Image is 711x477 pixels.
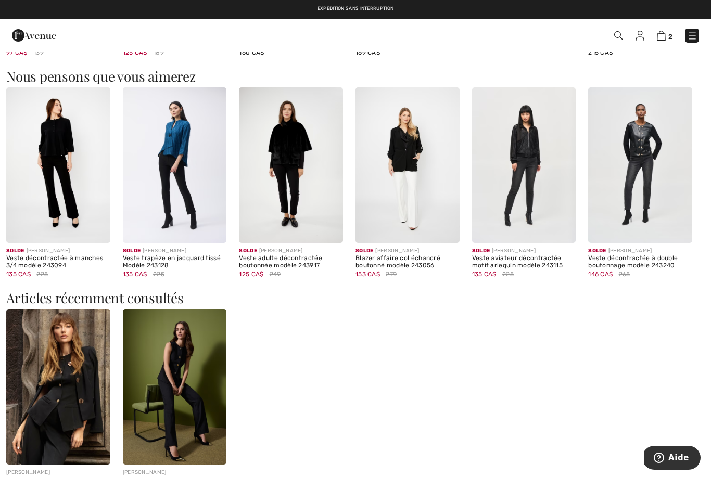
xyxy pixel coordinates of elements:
span: Solde [6,248,24,254]
span: 97 CA$ [6,49,28,56]
span: 225 [502,269,514,279]
div: Veste décontractée à manches 3/4 modèle 243094 [6,255,110,269]
span: 125 CA$ [239,270,263,278]
span: 160 CA$ [239,49,264,56]
span: 265 [619,269,630,279]
div: [PERSON_NAME] [6,469,110,476]
div: [PERSON_NAME] [239,247,343,255]
h3: Articles récemment consultés [6,291,705,305]
span: 2 [668,33,672,41]
span: 123 CA$ [123,49,147,56]
span: 249 [270,269,281,279]
div: Blazer affaire col échancré boutonné modèle 243056 [355,255,460,269]
img: Recherche [614,31,623,40]
img: Veste décontractée à manches 3/4 modèle 243094 [6,87,110,243]
img: Mes infos [636,31,644,41]
img: Veste adulte décontractée boutonnée modèle 243917 [239,87,343,243]
div: Veste aviateur décontractée motif arlequin modèle 243115 [472,255,576,269]
img: 1ère Avenue [12,25,56,46]
div: Veste décontractée à double boutonnage modèle 243240 [588,255,692,269]
span: 215 CA$ [588,49,613,56]
div: Veste adulte décontractée boutonnée modèle 243917 [239,255,343,269]
img: Gilet ajusté en maille épaisse modèle 253156 [6,309,110,465]
a: Expédition sans interruption [318,6,393,11]
span: 279 [386,269,397,279]
img: Menu [687,31,697,41]
span: Solde [239,248,257,254]
img: Veste décontractée à double boutonnage modèle 243240 [588,87,692,243]
img: Veste trapèze en jacquard tissé Modèle 243128 [123,87,227,243]
span: 135 CA$ [6,270,31,278]
div: Veste trapèze en jacquard tissé Modèle 243128 [123,255,227,269]
span: 169 CA$ [355,49,380,56]
div: [PERSON_NAME] [6,247,110,255]
span: Solde [472,248,490,254]
span: 135 CA$ [123,270,147,278]
h3: Nous pensons que vous aimerez [6,70,705,83]
iframe: Ouvre un widget dans lequel vous pouvez trouver plus d’informations [644,446,701,472]
span: 225 [36,269,48,279]
span: 139 [33,48,44,57]
span: 225 [153,269,164,279]
img: Panier d'achat [657,31,666,41]
span: Solde [123,248,141,254]
div: [PERSON_NAME] [123,469,227,476]
img: Pantalon Formels Ajustés modèle 253919 [123,309,227,465]
span: Solde [355,248,374,254]
div: [PERSON_NAME] [588,247,692,255]
img: Veste aviateur décontractée motif arlequin modèle 243115 [472,87,576,243]
div: [PERSON_NAME] [123,247,227,255]
span: 189 [153,48,164,57]
span: 146 CA$ [588,270,613,278]
span: Solde [588,248,606,254]
a: 2 [657,29,672,42]
div: [PERSON_NAME] [355,247,460,255]
span: 153 CA$ [355,270,380,278]
a: 1ère Avenue [12,30,56,40]
img: Blazer affaire col échancré boutonné modèle 243056 [355,87,460,243]
span: 135 CA$ [472,270,497,278]
div: [PERSON_NAME] [472,247,576,255]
